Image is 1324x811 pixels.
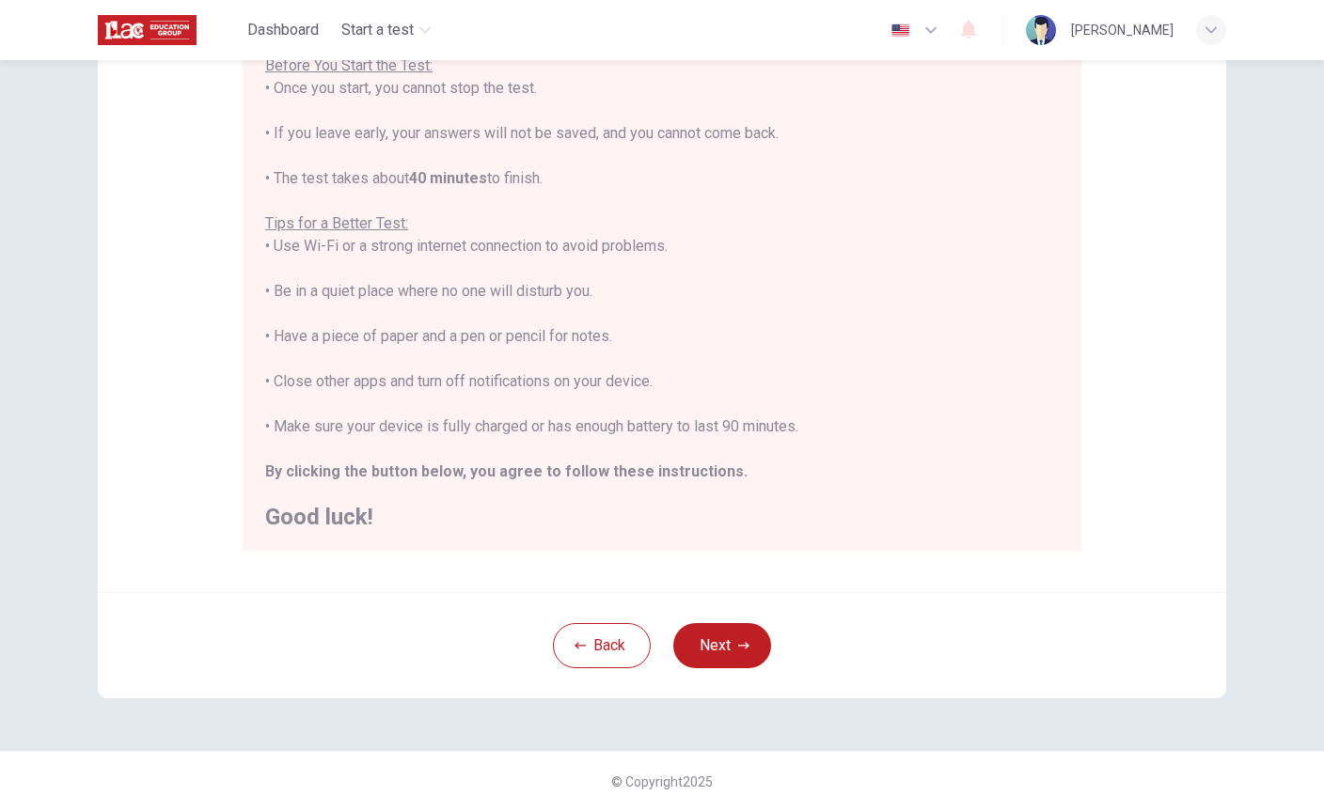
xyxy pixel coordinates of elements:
[240,13,326,47] button: Dashboard
[334,13,438,47] button: Start a test
[265,56,433,74] u: Before You Start the Test:
[265,214,408,232] u: Tips for a Better Test:
[889,23,912,38] img: en
[341,19,414,41] span: Start a test
[265,462,748,480] b: By clicking the button below, you agree to follow these instructions.
[553,623,651,668] button: Back
[611,774,713,789] span: © Copyright 2025
[673,623,771,668] button: Next
[409,169,487,187] b: 40 minutes
[247,19,319,41] span: Dashboard
[265,9,1059,528] div: You are about to start a . • Once you start, you cannot stop the test. • If you leave early, your...
[98,11,197,49] img: ILAC logo
[1026,15,1056,45] img: Profile picture
[98,11,240,49] a: ILAC logo
[1071,19,1174,41] div: [PERSON_NAME]
[265,506,1059,528] h2: Good luck!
